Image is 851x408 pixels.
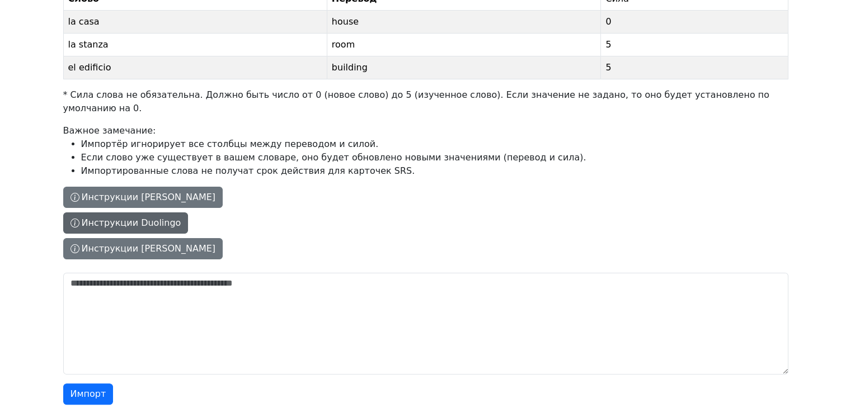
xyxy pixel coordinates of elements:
td: la casa [63,11,327,34]
p: Важное замечание: [63,124,788,178]
td: house [327,11,601,34]
td: room [327,34,601,56]
li: Импортированные слова не получат срок действия для карточек SRS. [81,164,788,178]
li: Импортёр игнорирует все столбцы между переводом и силой. [81,137,788,151]
td: 0 [601,11,788,34]
td: 5 [601,34,788,56]
button: Импорт [63,383,114,405]
li: Если слово уже существует в вашем словаре, оно будет обновлено новыми значениями (перевод и сила). [81,151,788,164]
td: el edificio [63,56,327,79]
td: building [327,56,601,79]
td: la stanza [63,34,327,56]
p: * Сила слова не обязательна. Должно быть число от 0 (новое слово) до 5 (изученное слово). Если зн... [63,88,788,115]
button: Пример таблицыСловоПереводСила*la casahouse0la stanzaroom5el edificiobuilding5* Сила слова не обя... [63,187,223,208]
button: Пример таблицыСловоПереводСила*la casahouse0la stanzaroom5el edificiobuilding5* Сила слова не обя... [63,212,189,234]
button: Пример таблицыСловоПереводСила*la casahouse0la stanzaroom5el edificiobuilding5* Сила слова не обя... [63,238,223,259]
td: 5 [601,56,788,79]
